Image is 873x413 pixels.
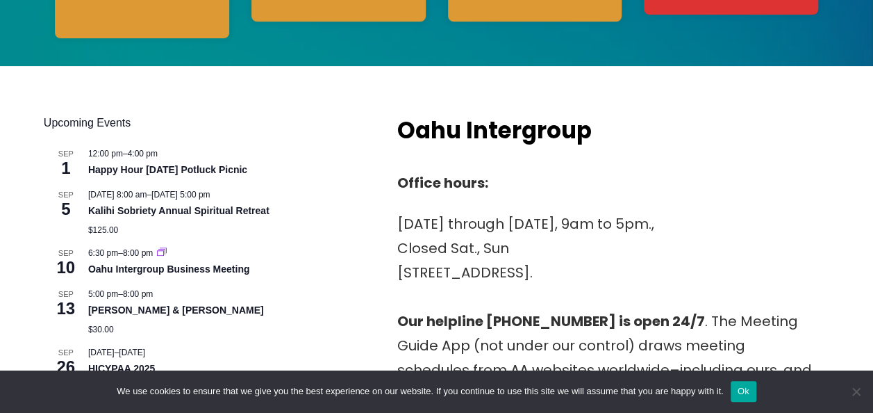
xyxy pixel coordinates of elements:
[88,205,269,217] a: Kalihi Sobriety Annual Spiritual Retreat
[123,289,153,299] span: 8:00 pm
[88,363,155,375] a: HICYPAA 2025
[88,248,118,258] span: 6:30 pm
[88,190,210,200] time: –
[44,197,88,221] span: 5
[157,248,167,258] a: Event series: Oahu Intergroup Business Meeting
[88,305,264,316] a: [PERSON_NAME] & [PERSON_NAME]
[44,297,88,321] span: 13
[397,115,732,147] h2: Oahu Intergroup
[44,189,88,201] span: Sep
[849,384,863,398] span: No
[88,149,123,159] span: 12:00 pm
[119,348,145,357] span: [DATE]
[397,311,705,331] strong: Our helpline [PHONE_NUMBER] is open 24/7
[123,248,153,258] span: 8:00 pm
[44,355,88,379] span: 26
[88,264,250,275] a: Oahu Intergroup Business Meeting
[151,190,210,200] span: [DATE] 5:00 pm
[397,173,488,193] strong: Office hours:
[88,289,153,299] time: –
[88,248,156,258] time: –
[88,348,115,357] span: [DATE]
[44,115,369,131] h2: Upcoming Events
[44,156,88,180] span: 1
[44,248,88,259] span: Sep
[44,256,88,280] span: 10
[88,164,247,176] a: Happy Hour [DATE] Potluck Picnic
[44,347,88,359] span: Sep
[88,149,158,159] time: –
[88,325,114,334] span: $30.00
[88,348,145,357] time: –
[397,212,814,407] p: [DATE] through [DATE], 9am to 5pm., Closed Sat., Sun [STREET_ADDRESS]. . The Meeting Guide App (n...
[128,149,158,159] span: 4:00 pm
[117,384,723,398] span: We use cookies to ensure that we give you the best experience on our website. If you continue to ...
[44,148,88,160] span: Sep
[731,381,756,402] button: Ok
[44,289,88,300] span: Sep
[88,225,118,235] span: $125.00
[88,190,147,200] span: [DATE] 8:00 am
[88,289,118,299] span: 5:00 pm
